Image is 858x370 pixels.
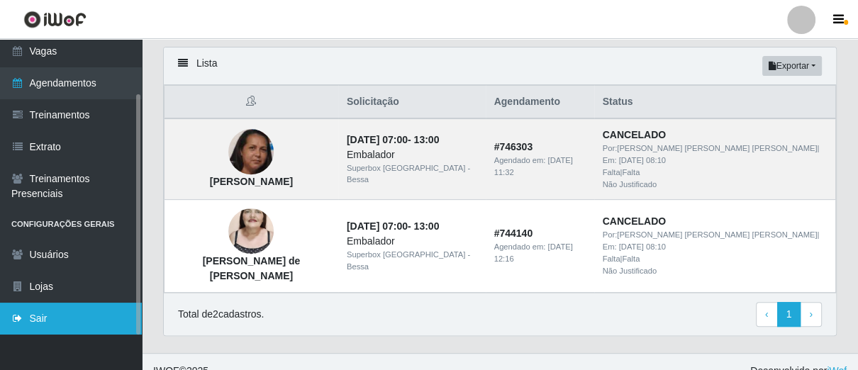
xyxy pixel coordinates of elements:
strong: # 746303 [494,141,533,152]
a: Previous [756,302,778,327]
span: Por: [PERSON_NAME] [PERSON_NAME] [PERSON_NAME] [603,230,818,239]
div: Superbox [GEOGRAPHIC_DATA] - Bessa [347,162,477,186]
img: CoreUI Logo [23,11,87,28]
button: Exportar [762,56,822,76]
time: [DATE] 07:00 [347,220,408,232]
time: 13:00 [414,220,440,232]
div: Embalador [347,147,477,162]
strong: # 744140 [494,228,533,239]
div: | Falta [603,253,827,265]
span: Falta [603,168,620,176]
strong: CANCELADO [603,129,666,140]
div: Não Justificado [603,179,827,191]
div: Não Justificado [603,265,827,277]
th: Agendamento [486,86,594,119]
img: Alderica Marques de Souza Santos [228,191,274,271]
div: | Em: [603,229,827,253]
span: Falta [603,254,620,263]
p: Total de 2 cadastros. [178,307,264,322]
a: Next [800,302,822,327]
div: | Falta [603,167,827,179]
time: [DATE] 11:32 [494,156,573,176]
th: Status [594,86,836,119]
img: Aleksandra Ferreira da Silva [228,116,274,186]
strong: [PERSON_NAME] [210,176,293,187]
strong: - [347,134,439,145]
span: ‹ [765,308,769,320]
time: 13:00 [414,134,440,145]
time: [DATE] 08:10 [619,242,666,251]
div: Embalador [347,234,477,249]
strong: [PERSON_NAME] de [PERSON_NAME] [203,255,301,281]
time: [DATE] 07:00 [347,134,408,145]
th: Solicitação [338,86,486,119]
span: › [809,308,813,320]
strong: CANCELADO [603,215,666,227]
nav: pagination [756,302,822,327]
strong: - [347,220,439,232]
div: Agendado em: [494,155,586,179]
a: 1 [777,302,801,327]
span: Por: [PERSON_NAME] [PERSON_NAME] [PERSON_NAME] [603,144,818,152]
time: [DATE] 08:10 [619,156,666,164]
div: | Em: [603,142,827,167]
div: Agendado em: [494,241,586,265]
div: Lista [164,47,836,85]
div: Superbox [GEOGRAPHIC_DATA] - Bessa [347,249,477,273]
